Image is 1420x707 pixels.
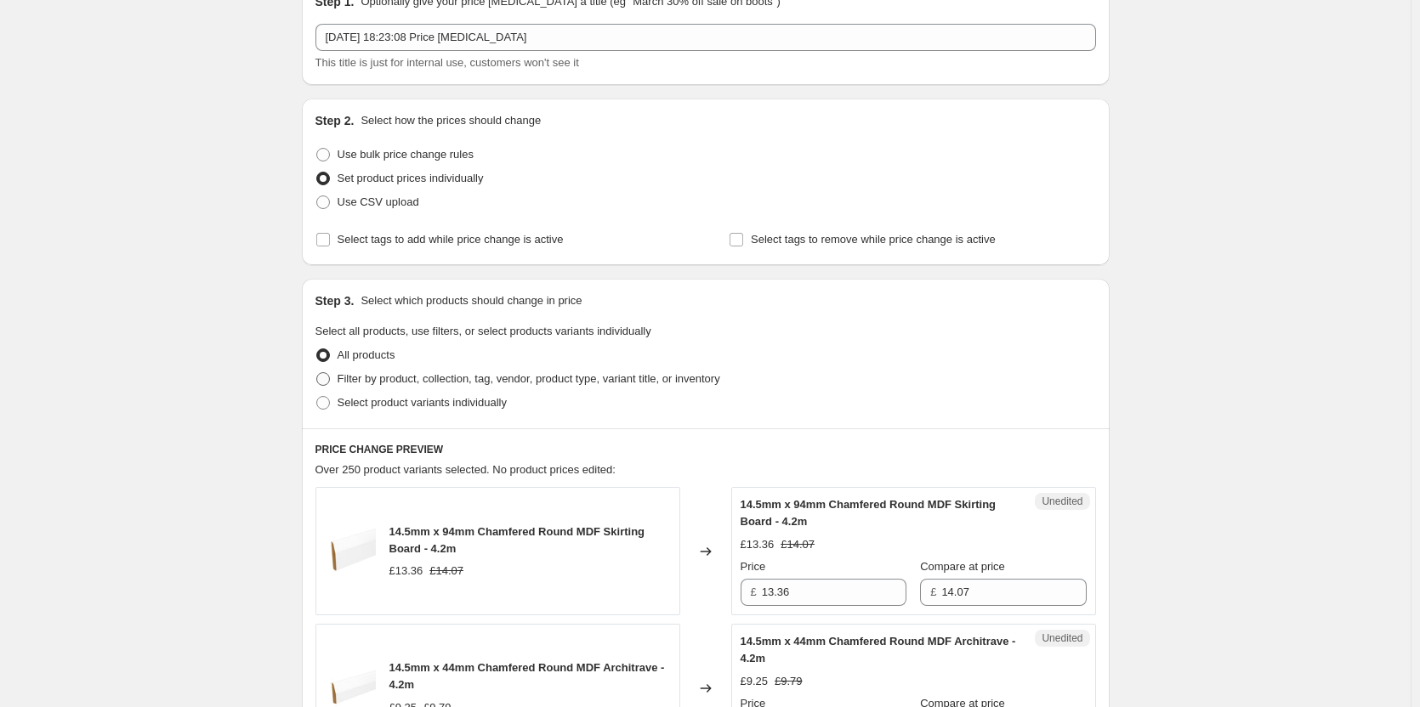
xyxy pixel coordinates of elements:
[361,112,541,129] p: Select how the prices should change
[751,233,996,246] span: Select tags to remove while price change is active
[315,325,651,337] span: Select all products, use filters, or select products variants individually
[930,585,936,598] span: £
[920,560,1005,573] span: Compare at price
[741,560,766,573] span: Price
[338,148,474,161] span: Use bulk price change rules
[338,372,720,385] span: Filter by product, collection, tag, vendor, product type, variant title, or inventory
[1042,495,1082,508] span: Unedited
[1042,631,1082,645] span: Unedited
[781,536,815,553] strike: £14.07
[429,563,463,580] strike: £14.07
[389,563,423,580] div: £13.36
[741,536,775,553] div: £13.36
[361,292,582,309] p: Select which products should change in price
[315,443,1096,456] h6: PRICE CHANGE PREVIEW
[741,673,769,690] div: £9.25
[751,585,757,598] span: £
[325,526,376,577] img: Chamfered-round-skirting-board-94mm_80x.webp
[315,292,355,309] h2: Step 3.
[338,172,484,184] span: Set product prices individually
[338,195,419,208] span: Use CSV upload
[315,112,355,129] h2: Step 2.
[741,498,997,528] span: 14.5mm x 94mm Chamfered Round MDF Skirting Board - 4.2m
[338,233,564,246] span: Select tags to add while price change is active
[741,635,1016,665] span: 14.5mm x 44mm Chamfered Round MDF Architrave - 4.2m
[338,396,507,409] span: Select product variants individually
[338,348,395,361] span: All products
[775,673,803,690] strike: £9.79
[315,463,616,476] span: Over 250 product variants selected. No product prices edited:
[389,661,665,691] span: 14.5mm x 44mm Chamfered Round MDF Architrave - 4.2m
[389,525,645,555] span: 14.5mm x 94mm Chamfered Round MDF Skirting Board - 4.2m
[315,24,1096,51] input: 30% off holiday sale
[315,56,579,69] span: This title is just for internal use, customers won't see it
